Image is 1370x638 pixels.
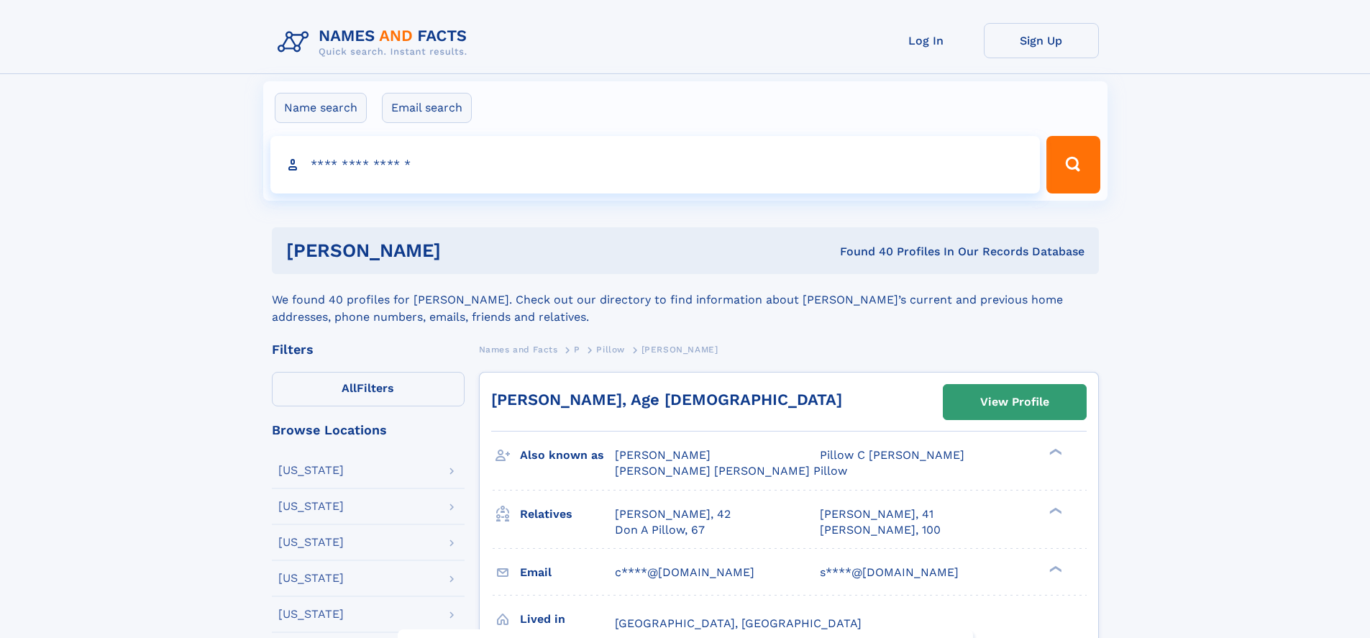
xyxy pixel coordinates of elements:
[272,424,465,437] div: Browse Locations
[615,506,731,522] a: [PERSON_NAME], 42
[272,274,1099,326] div: We found 40 profiles for [PERSON_NAME]. Check out our directory to find information about [PERSON...
[1046,564,1063,573] div: ❯
[272,23,479,62] img: Logo Names and Facts
[869,23,984,58] a: Log In
[615,448,711,462] span: [PERSON_NAME]
[286,242,641,260] h1: [PERSON_NAME]
[641,345,718,355] span: [PERSON_NAME]
[270,136,1041,193] input: search input
[382,93,472,123] label: Email search
[944,385,1086,419] a: View Profile
[1046,136,1100,193] button: Search Button
[491,391,842,409] a: [PERSON_NAME], Age [DEMOGRAPHIC_DATA]
[640,244,1084,260] div: Found 40 Profiles In Our Records Database
[278,465,344,476] div: [US_STATE]
[820,506,933,522] a: [PERSON_NAME], 41
[574,340,580,358] a: P
[278,609,344,620] div: [US_STATE]
[342,381,357,395] span: All
[980,386,1049,419] div: View Profile
[275,93,367,123] label: Name search
[278,573,344,584] div: [US_STATE]
[596,345,625,355] span: Pillow
[984,23,1099,58] a: Sign Up
[1046,447,1063,457] div: ❯
[574,345,580,355] span: P
[596,340,625,358] a: Pillow
[520,443,615,468] h3: Also known as
[520,607,615,632] h3: Lived in
[272,372,465,406] label: Filters
[820,448,964,462] span: Pillow C [PERSON_NAME]
[520,560,615,585] h3: Email
[520,502,615,527] h3: Relatives
[272,343,465,356] div: Filters
[615,522,705,538] a: Don A Pillow, 67
[1046,506,1063,515] div: ❯
[615,616,862,630] span: [GEOGRAPHIC_DATA], [GEOGRAPHIC_DATA]
[479,340,558,358] a: Names and Facts
[615,464,847,478] span: [PERSON_NAME] [PERSON_NAME] Pillow
[820,522,941,538] a: [PERSON_NAME], 100
[278,537,344,548] div: [US_STATE]
[278,501,344,512] div: [US_STATE]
